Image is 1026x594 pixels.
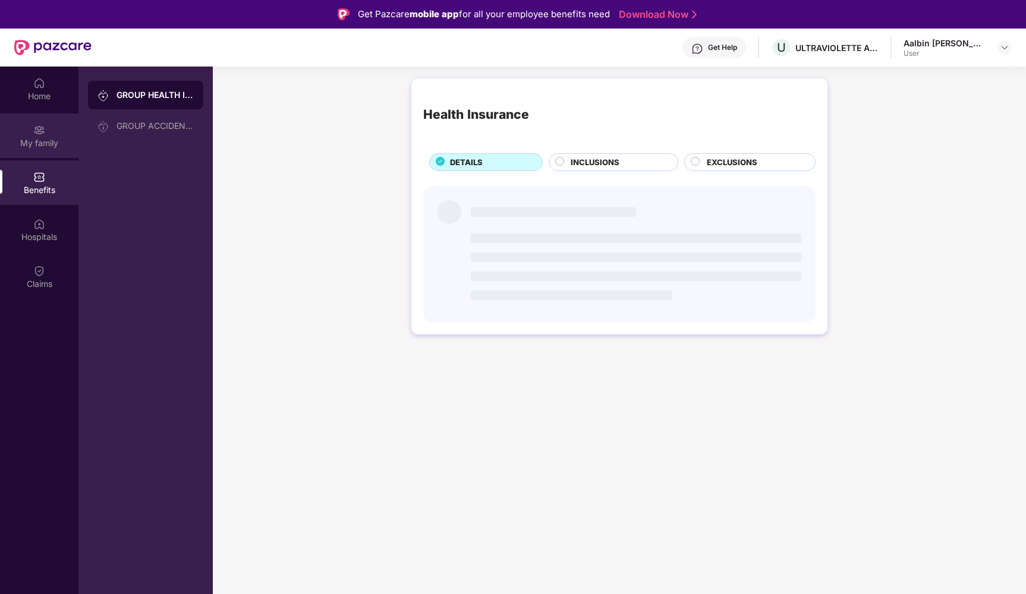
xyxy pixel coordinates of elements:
[117,89,194,101] div: GROUP HEALTH INSURANCE
[777,40,786,55] span: U
[338,8,350,20] img: Logo
[571,156,619,169] span: INCLUSIONS
[358,7,610,21] div: Get Pazcare for all your employee benefits need
[33,124,45,136] img: svg+xml;base64,PHN2ZyB3aWR0aD0iMjAiIGhlaWdodD0iMjAiIHZpZXdCb3g9IjAgMCAyMCAyMCIgZmlsbD0ibm9uZSIgeG...
[117,121,194,131] div: GROUP ACCIDENTAL INSURANCE
[33,77,45,89] img: svg+xml;base64,PHN2ZyBpZD0iSG9tZSIgeG1sbnM9Imh0dHA6Ly93d3cudzMub3JnLzIwMDAvc3ZnIiB3aWR0aD0iMjAiIG...
[708,43,737,52] div: Get Help
[14,40,92,55] img: New Pazcare Logo
[33,265,45,277] img: svg+xml;base64,PHN2ZyBpZD0iQ2xhaW0iIHhtbG5zPSJodHRwOi8vd3d3LnczLm9yZy8yMDAwL3N2ZyIgd2lkdGg9IjIwIi...
[707,156,757,169] span: EXCLUSIONS
[692,8,697,21] img: Stroke
[619,8,693,21] a: Download Now
[423,105,529,124] div: Health Insurance
[410,8,459,20] strong: mobile app
[33,171,45,183] img: svg+xml;base64,PHN2ZyBpZD0iQmVuZWZpdHMiIHhtbG5zPSJodHRwOi8vd3d3LnczLm9yZy8yMDAwL3N2ZyIgd2lkdGg9Ij...
[97,121,109,132] img: svg+xml;base64,PHN2ZyB3aWR0aD0iMjAiIGhlaWdodD0iMjAiIHZpZXdCb3g9IjAgMCAyMCAyMCIgZmlsbD0ibm9uZSIgeG...
[97,90,109,102] img: svg+xml;base64,PHN2ZyB3aWR0aD0iMjAiIGhlaWdodD0iMjAiIHZpZXdCb3g9IjAgMCAyMCAyMCIgZmlsbD0ibm9uZSIgeG...
[691,43,703,55] img: svg+xml;base64,PHN2ZyBpZD0iSGVscC0zMngzMiIgeG1sbnM9Imh0dHA6Ly93d3cudzMub3JnLzIwMDAvc3ZnIiB3aWR0aD...
[904,37,987,49] div: Aalbin [PERSON_NAME]
[795,42,879,53] div: ULTRAVIOLETTE AUTOMOTIVE PRIVATE LIMITED
[1000,43,1009,52] img: svg+xml;base64,PHN2ZyBpZD0iRHJvcGRvd24tMzJ4MzIiIHhtbG5zPSJodHRwOi8vd3d3LnczLm9yZy8yMDAwL3N2ZyIgd2...
[904,49,987,58] div: User
[33,218,45,230] img: svg+xml;base64,PHN2ZyBpZD0iSG9zcGl0YWxzIiB4bWxucz0iaHR0cDovL3d3dy53My5vcmcvMjAwMC9zdmciIHdpZHRoPS...
[450,156,483,169] span: DETAILS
